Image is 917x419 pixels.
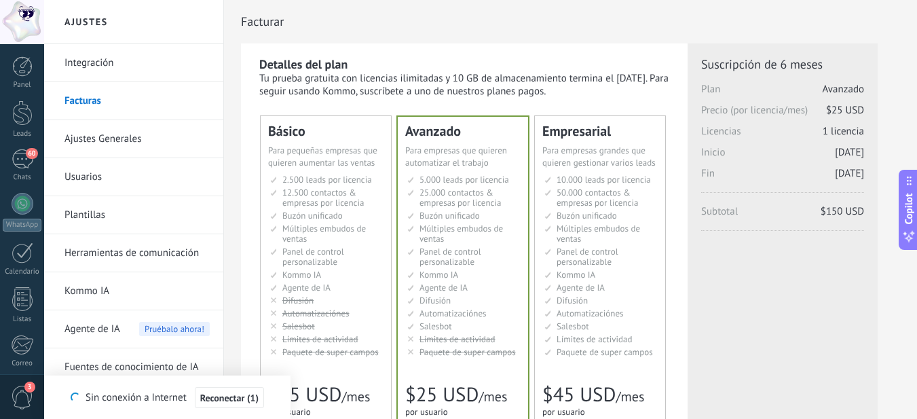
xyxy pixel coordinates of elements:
[542,382,616,407] span: $45 USD
[701,205,864,226] span: Subtotal
[3,130,42,139] div: Leads
[419,308,487,319] span: Automatizaciónes
[64,234,210,272] a: Herramientas de comunicación
[557,333,633,345] span: Límites de actividad
[282,187,364,208] span: 12.500 contactos & empresas por licencia
[557,308,624,319] span: Automatizaciónes
[419,210,480,221] span: Buzón unificado
[419,295,451,306] span: Difusión
[557,295,588,306] span: Difusión
[405,382,479,407] span: $25 USD
[419,321,452,332] span: Salesbot
[71,386,264,409] div: Sin conexión a Internet
[64,158,210,196] a: Usuarios
[268,145,377,168] span: Para pequeñas empresas que quieren aumentar las ventas
[282,321,315,332] span: Salesbot
[3,173,42,182] div: Chats
[542,124,658,138] div: Empresarial
[44,44,223,82] li: Integración
[64,44,210,82] a: Integración
[282,333,358,345] span: Límites de actividad
[282,269,321,280] span: Kommo IA
[557,187,638,208] span: 50.000 contactos & empresas por licencia
[701,125,864,146] span: Licencias
[419,246,481,268] span: Panel de control personalizable
[557,210,617,221] span: Buzón unificado
[3,268,42,276] div: Calendario
[542,406,585,418] span: por usuario
[542,145,656,168] span: Para empresas grandes que quieren gestionar varios leads
[419,333,495,345] span: Límites de actividad
[44,158,223,196] li: Usuarios
[557,346,653,358] span: Paquete de super campos
[282,223,366,244] span: Múltiples embudos de ventas
[44,196,223,234] li: Plantillas
[405,145,507,168] span: Para empresas que quieren automatizar el trabajo
[44,120,223,158] li: Ajustes Generales
[419,187,501,208] span: 25.000 contactos & empresas por licencia
[241,14,284,29] span: Facturar
[3,219,41,232] div: WhatsApp
[405,406,448,418] span: por usuario
[64,272,210,310] a: Kommo IA
[64,82,210,120] a: Facturas
[701,146,864,167] span: Inicio
[835,146,864,159] span: [DATE]
[282,346,379,358] span: Paquete de super campos
[64,196,210,234] a: Plantillas
[268,382,341,407] span: $15 USD
[282,308,350,319] span: Automatizaciónes
[557,321,589,332] span: Salesbot
[701,104,864,125] span: Precio (por licencia/mes)
[701,167,864,188] span: Fin
[701,83,864,104] span: Plan
[44,348,223,386] li: Fuentes de conocimiento de IA
[902,193,916,224] span: Copilot
[259,56,348,72] b: Detalles del plan
[268,124,383,138] div: Básico
[557,246,618,268] span: Panel de control personalizable
[3,81,42,90] div: Panel
[282,282,331,293] span: Agente de IA
[282,295,314,306] span: Difusión
[3,359,42,368] div: Correo
[826,104,864,117] span: $25 USD
[259,72,671,98] div: Tu prueba gratuita con licencias ilimitadas y 10 GB de almacenamiento termina el [DATE]. Para seg...
[341,388,370,405] span: /mes
[64,120,210,158] a: Ajustes Generales
[557,282,605,293] span: Agente de IA
[24,382,35,393] span: 3
[195,387,264,409] button: Reconectar (1)
[823,83,864,96] span: Avanzado
[821,205,864,218] span: $150 USD
[44,272,223,310] li: Kommo IA
[200,393,259,403] span: Reconectar (1)
[823,125,864,138] span: 1 licencia
[419,269,458,280] span: Kommo IA
[3,315,42,324] div: Listas
[139,322,210,336] span: Pruébalo ahora!
[282,210,343,221] span: Buzón unificado
[701,56,864,72] span: Suscripción de 6 meses
[405,124,521,138] div: Avanzado
[479,388,507,405] span: /mes
[419,174,509,185] span: 5.000 leads por licencia
[64,310,210,348] a: Agente de IA Pruébalo ahora!
[557,223,640,244] span: Múltiples embudos de ventas
[835,167,864,180] span: [DATE]
[282,246,344,268] span: Panel de control personalizable
[419,346,516,358] span: Paquete de super campos
[64,310,120,348] span: Agente de IA
[282,174,372,185] span: 2.500 leads por licencia
[268,406,311,418] span: por usuario
[26,148,37,159] span: 60
[419,223,503,244] span: Múltiples embudos de ventas
[44,82,223,120] li: Facturas
[557,269,595,280] span: Kommo IA
[557,174,651,185] span: 10.000 leads por licencia
[44,310,223,348] li: Agente de IA
[44,234,223,272] li: Herramientas de comunicación
[419,282,468,293] span: Agente de IA
[616,388,644,405] span: /mes
[64,348,210,386] a: Fuentes de conocimiento de IA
